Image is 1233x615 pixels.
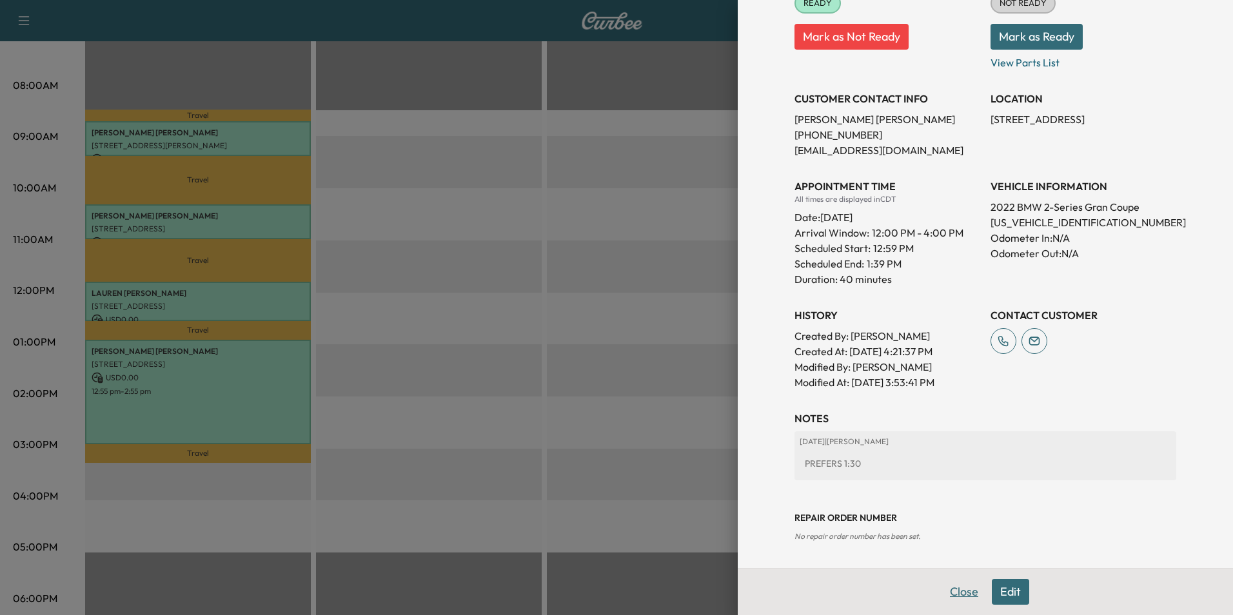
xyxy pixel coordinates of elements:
p: [PERSON_NAME] [PERSON_NAME] [794,112,980,127]
p: [EMAIL_ADDRESS][DOMAIN_NAME] [794,142,980,158]
p: 12:59 PM [873,240,914,256]
p: [DATE] | [PERSON_NAME] [800,436,1171,447]
h3: Repair Order number [794,511,1176,524]
p: [STREET_ADDRESS] [991,112,1176,127]
p: Odometer In: N/A [991,230,1176,246]
p: [US_VEHICLE_IDENTIFICATION_NUMBER] [991,215,1176,230]
p: Arrival Window: [794,225,980,240]
p: View Parts List [991,50,1176,70]
button: Mark as Not Ready [794,24,909,50]
p: Created At : [DATE] 4:21:37 PM [794,344,980,359]
div: All times are displayed in CDT [794,194,980,204]
div: PREFERS 1:30 [800,452,1171,475]
h3: LOCATION [991,91,1176,106]
p: Scheduled End: [794,256,864,271]
h3: APPOINTMENT TIME [794,179,980,194]
p: 1:39 PM [867,256,902,271]
button: Close [942,579,987,605]
p: Duration: 40 minutes [794,271,980,287]
p: 2022 BMW 2-Series Gran Coupe [991,199,1176,215]
span: 12:00 PM - 4:00 PM [872,225,963,240]
p: Created By : [PERSON_NAME] [794,328,980,344]
p: [PHONE_NUMBER] [794,127,980,142]
p: Modified At : [DATE] 3:53:41 PM [794,375,980,390]
span: No repair order number has been set. [794,531,920,541]
h3: CONTACT CUSTOMER [991,307,1176,323]
h3: History [794,307,980,323]
h3: VEHICLE INFORMATION [991,179,1176,194]
div: Date: [DATE] [794,204,980,225]
h3: NOTES [794,411,1176,426]
p: Scheduled Start: [794,240,871,256]
h3: CUSTOMER CONTACT INFO [794,91,980,106]
button: Mark as Ready [991,24,1083,50]
p: Modified By : [PERSON_NAME] [794,359,980,375]
button: Edit [992,579,1029,605]
p: Odometer Out: N/A [991,246,1176,261]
